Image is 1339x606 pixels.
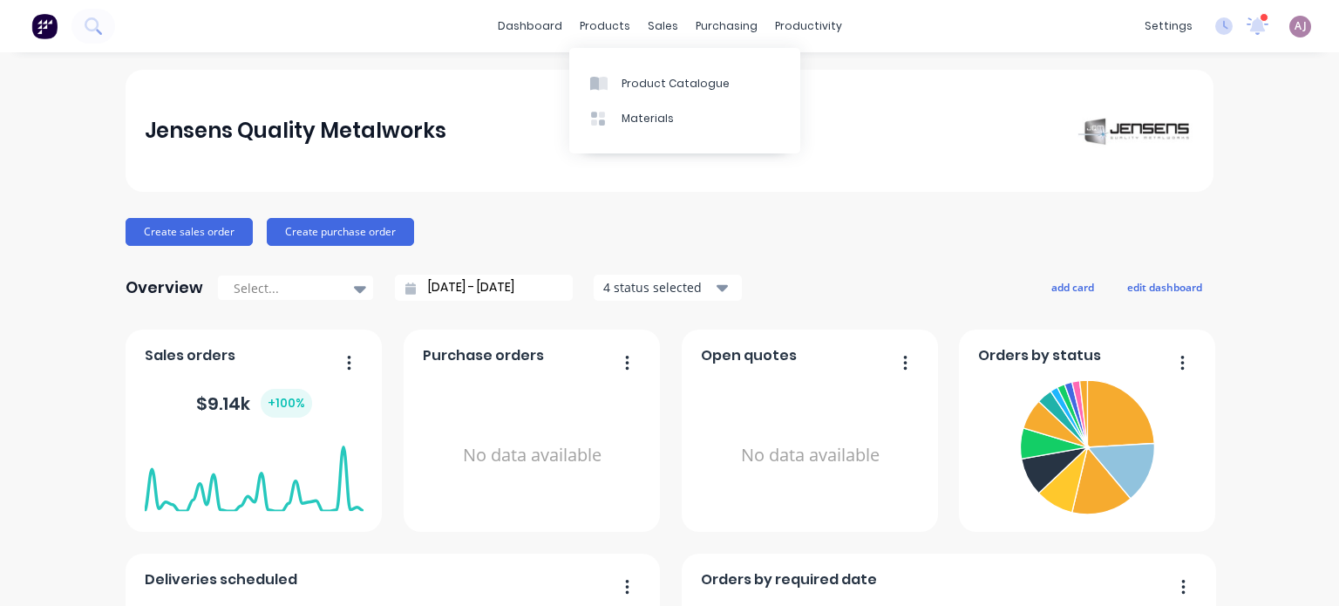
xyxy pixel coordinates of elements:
[639,13,687,39] div: sales
[145,345,235,366] span: Sales orders
[622,76,730,92] div: Product Catalogue
[701,345,797,366] span: Open quotes
[622,111,674,126] div: Materials
[196,389,312,418] div: $ 9.14k
[1136,13,1201,39] div: settings
[687,13,766,39] div: purchasing
[145,569,297,590] span: Deliveries scheduled
[126,270,203,305] div: Overview
[569,101,800,136] a: Materials
[766,13,851,39] div: productivity
[31,13,58,39] img: Factory
[1072,112,1194,149] img: Jensens Quality Metalworks
[267,218,414,246] button: Create purchase order
[423,373,642,538] div: No data available
[1116,276,1213,298] button: edit dashboard
[603,278,713,296] div: 4 status selected
[594,275,742,301] button: 4 status selected
[126,218,253,246] button: Create sales order
[978,345,1101,366] span: Orders by status
[571,13,639,39] div: products
[489,13,571,39] a: dashboard
[145,113,446,148] div: Jensens Quality Metalworks
[261,389,312,418] div: + 100 %
[569,65,800,100] a: Product Catalogue
[1040,276,1105,298] button: add card
[701,569,877,590] span: Orders by required date
[701,373,920,538] div: No data available
[423,345,544,366] span: Purchase orders
[1295,18,1307,34] span: AJ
